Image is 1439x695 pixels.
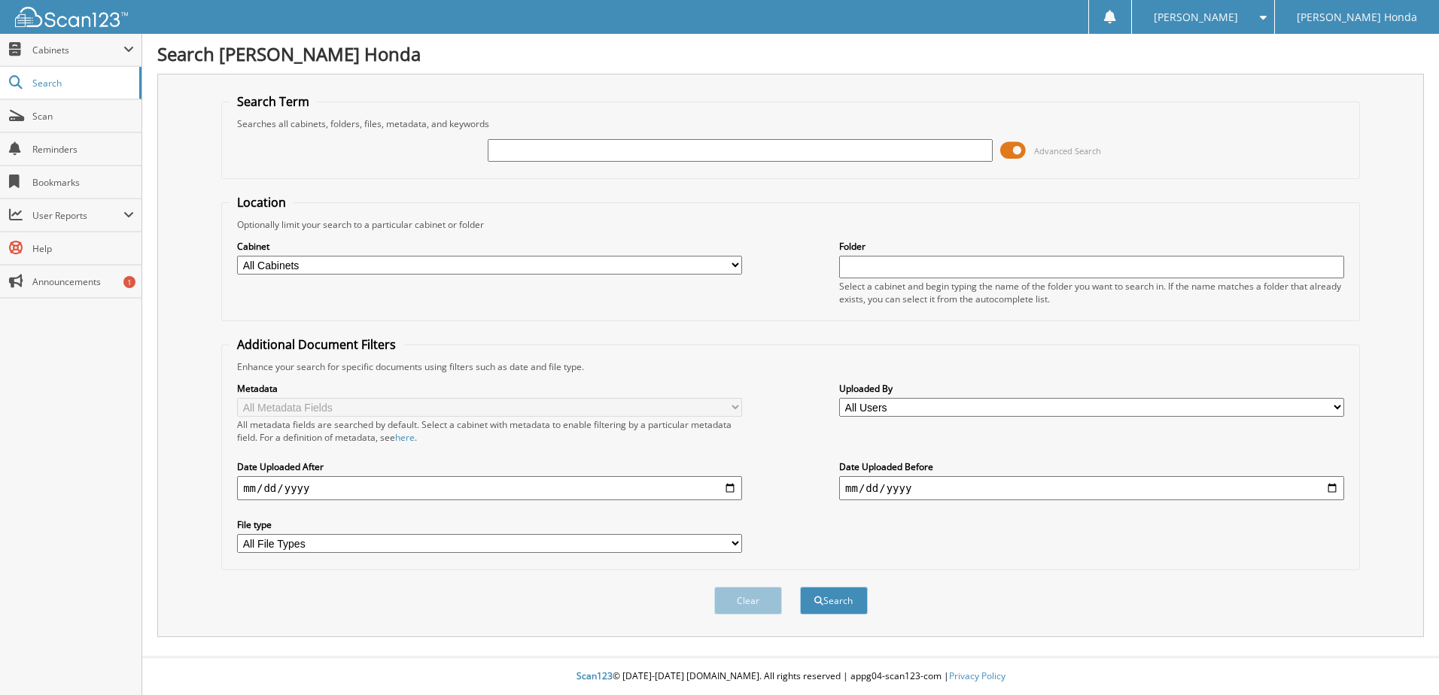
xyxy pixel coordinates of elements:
[230,336,403,353] legend: Additional Document Filters
[32,275,134,288] span: Announcements
[230,117,1352,130] div: Searches all cabinets, folders, files, metadata, and keywords
[32,143,134,156] span: Reminders
[577,669,613,682] span: Scan123
[32,176,134,189] span: Bookmarks
[1154,13,1238,22] span: [PERSON_NAME]
[237,418,742,444] div: All metadata fields are searched by default. Select a cabinet with metadata to enable filtering b...
[714,587,782,615] button: Clear
[839,476,1344,500] input: end
[237,382,742,395] label: Metadata
[839,382,1344,395] label: Uploaded By
[237,518,742,531] label: File type
[237,240,742,253] label: Cabinet
[32,242,134,255] span: Help
[123,276,135,288] div: 1
[237,460,742,473] label: Date Uploaded After
[142,658,1439,695] div: © [DATE]-[DATE] [DOMAIN_NAME]. All rights reserved | appg04-scan123-com |
[15,7,128,27] img: scan123-logo-white.svg
[839,460,1344,473] label: Date Uploaded Before
[949,669,1005,682] a: Privacy Policy
[230,194,294,211] legend: Location
[395,431,415,444] a: here
[32,44,123,56] span: Cabinets
[237,476,742,500] input: start
[839,280,1344,305] div: Select a cabinet and begin typing the name of the folder you want to search in. If the name match...
[32,110,134,123] span: Scan
[157,41,1424,66] h1: Search [PERSON_NAME] Honda
[1034,145,1101,156] span: Advanced Search
[32,209,123,222] span: User Reports
[230,93,317,110] legend: Search Term
[839,240,1344,253] label: Folder
[230,218,1352,231] div: Optionally limit your search to a particular cabinet or folder
[800,587,868,615] button: Search
[1297,13,1417,22] span: [PERSON_NAME] Honda
[32,77,132,90] span: Search
[230,360,1352,373] div: Enhance your search for specific documents using filters such as date and file type.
